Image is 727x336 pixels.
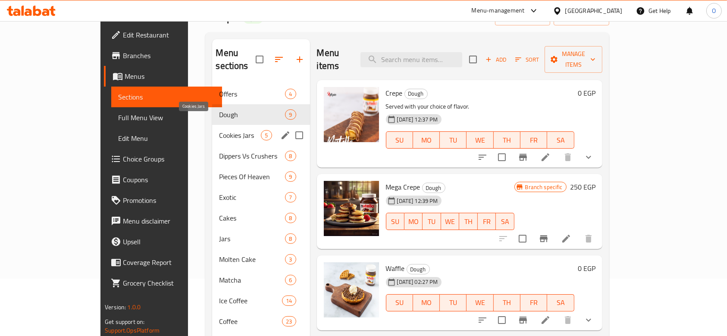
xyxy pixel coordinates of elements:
a: Menus [104,66,222,87]
span: Pieces Of Heaven [219,171,285,182]
span: SU [390,296,410,309]
div: Cookies Jars5edit [212,125,310,146]
span: 6 [285,276,295,284]
span: TH [497,296,517,309]
a: Choice Groups [104,149,222,169]
svg: Show Choices [583,152,594,162]
button: show more [578,310,599,330]
span: Add item [482,53,510,66]
span: TH [497,134,517,146]
button: show more [578,147,599,168]
button: Add section [289,49,310,70]
span: Version: [105,302,126,313]
span: 1.0.0 [128,302,141,313]
span: Coffee [219,316,282,327]
span: Branch specific [522,183,566,191]
button: edit [279,129,292,142]
span: TU [426,215,437,228]
span: Sort items [510,53,545,66]
a: Coverage Report [104,252,222,273]
span: Coverage Report [123,257,215,268]
span: Cakes [219,213,285,223]
span: SU [390,215,401,228]
button: FR [520,131,547,149]
span: Dippers Vs Crushers [219,151,285,161]
div: Coffee23 [212,311,310,332]
a: Branches [104,45,222,66]
a: Support.OpsPlatform [105,325,160,336]
button: WE [441,213,459,230]
div: items [285,89,296,99]
button: SA [547,294,574,311]
div: Cakes8 [212,208,310,228]
span: 5 [261,131,271,140]
span: Menus [125,71,215,81]
div: items [261,130,272,140]
button: WE [467,294,493,311]
button: MO [413,294,440,311]
a: Upsell [104,231,222,252]
span: Full Menu View [118,112,215,123]
div: Molten Cake3 [212,249,310,270]
div: Jars8 [212,228,310,249]
span: Edit Restaurant [123,30,215,40]
span: [DATE] 12:39 PM [394,197,442,205]
span: Ice Coffee [219,296,282,306]
span: MO [408,215,419,228]
span: 9 [285,111,295,119]
span: TU [443,296,463,309]
button: TU [440,294,467,311]
span: Offers [219,89,285,99]
div: Dough [219,109,285,120]
span: Dough [407,264,429,274]
span: SA [551,296,570,309]
div: items [285,109,296,120]
button: SU [386,213,404,230]
span: Matcha [219,275,285,285]
span: Waffle [386,262,405,275]
span: 23 [282,317,295,326]
button: FR [520,294,547,311]
a: Edit menu item [540,315,551,325]
span: FR [524,134,544,146]
button: TU [423,213,441,230]
a: Edit menu item [540,152,551,162]
div: Dough9 [212,104,310,125]
span: WE [445,215,456,228]
button: Branch-specific-item [513,147,533,168]
span: Exotic [219,192,285,202]
span: SU [390,134,410,146]
span: Mega Crepe [386,180,420,193]
span: Grocery Checklist [123,278,215,288]
div: [GEOGRAPHIC_DATA] [565,6,622,16]
div: items [285,213,296,223]
span: WE [470,134,490,146]
a: Full Menu View [111,107,222,128]
span: SA [499,215,511,228]
button: SU [386,294,413,311]
div: Jars [219,233,285,244]
h6: 0 EGP [578,87,595,99]
button: delete [558,147,578,168]
span: 14 [282,297,295,305]
a: Menu disclaimer [104,211,222,231]
span: export [561,12,602,23]
button: TH [494,131,520,149]
span: 8 [285,235,295,243]
span: Cookies Jars [219,130,261,140]
h6: 0 EGP [578,262,595,274]
button: sort-choices [472,310,493,330]
span: import [502,12,543,23]
span: TH [463,215,474,228]
button: delete [578,228,599,249]
img: Crepe [324,87,379,142]
a: Edit Menu [111,128,222,149]
button: Branch-specific-item [533,228,554,249]
span: Select to update [493,311,511,329]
